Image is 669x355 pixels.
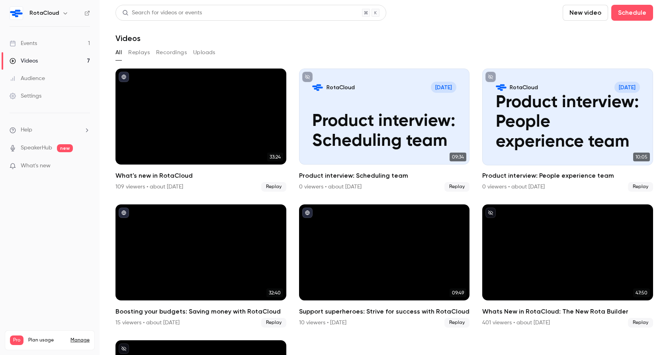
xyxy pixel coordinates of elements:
[119,72,129,82] button: published
[312,82,323,92] img: Product interview: Scheduling team
[10,75,45,82] div: Audience
[115,183,183,191] div: 109 viewers • about [DATE]
[482,319,550,327] div: 401 viewers • about [DATE]
[482,307,653,316] h2: Whats New in RotaCloud: The New Rota Builder
[482,183,545,191] div: 0 viewers • about [DATE]
[115,319,180,327] div: 15 viewers • about [DATE]
[261,318,286,328] span: Replay
[21,144,52,152] a: SpeakerHub
[302,208,313,218] button: published
[115,204,286,328] li: Boosting your budgets: Saving money with RotaCloud
[21,126,32,134] span: Help
[10,92,41,100] div: Settings
[302,72,313,82] button: unpublished
[431,82,456,92] span: [DATE]
[485,72,496,82] button: unpublished
[122,9,202,17] div: Search for videos or events
[119,343,129,354] button: unpublished
[267,153,283,161] span: 33:24
[496,82,507,92] img: Product interview: People experience team
[510,84,538,91] p: RotaCloud
[156,46,187,59] button: Recordings
[482,69,653,192] a: Product interview: People experience teamRotaCloud[DATE]Product interview: People experience team...
[611,5,653,21] button: Schedule
[299,319,346,327] div: 10 viewers • [DATE]
[628,182,653,192] span: Replay
[10,7,23,20] img: RotaCloud
[115,5,653,350] section: Videos
[444,318,469,328] span: Replay
[312,112,456,151] p: Product interview: Scheduling team
[10,335,23,345] span: Pro
[614,82,640,92] span: [DATE]
[299,204,470,328] a: 09:49Support superheroes: Strive for success with RotaCloud10 viewers • [DATE]Replay
[299,204,470,328] li: Support superheroes: Strive for success with RotaCloud
[115,33,141,43] h1: Videos
[482,171,653,180] h2: Product interview: People experience team
[115,46,122,59] button: All
[633,288,650,297] span: 47:50
[450,153,466,161] span: 09:34
[119,208,129,218] button: published
[128,46,150,59] button: Replays
[10,57,38,65] div: Videos
[10,126,90,134] li: help-dropdown-opener
[10,39,37,47] div: Events
[266,288,283,297] span: 32:40
[482,69,653,192] li: Product interview: People experience team
[29,9,59,17] h6: RotaCloud
[563,5,608,21] button: New video
[485,208,496,218] button: unpublished
[80,163,90,170] iframe: Noticeable Trigger
[299,183,362,191] div: 0 viewers • about [DATE]
[115,307,286,316] h2: Boosting your budgets: Saving money with RotaCloud
[299,307,470,316] h2: Support superheroes: Strive for success with RotaCloud
[261,182,286,192] span: Replay
[482,204,653,328] a: 47:50Whats New in RotaCloud: The New Rota Builder401 viewers • about [DATE]Replay
[327,84,355,91] p: RotaCloud
[444,182,469,192] span: Replay
[299,69,470,192] a: Product interview: Scheduling teamRotaCloud[DATE]Product interview: Scheduling team09:34Product i...
[496,93,640,152] p: Product interview: People experience team
[633,153,650,161] span: 10:05
[57,144,73,152] span: new
[28,337,66,343] span: Plan usage
[21,162,51,170] span: What's new
[299,171,470,180] h2: Product interview: Scheduling team
[450,288,466,297] span: 09:49
[115,69,286,192] a: 33:24What's new in RotaCloud109 viewers • about [DATE]Replay
[482,204,653,328] li: Whats New in RotaCloud: The New Rota Builder
[115,171,286,180] h2: What's new in RotaCloud
[70,337,90,343] a: Manage
[628,318,653,328] span: Replay
[193,46,215,59] button: Uploads
[115,69,286,192] li: What's new in RotaCloud
[299,69,470,192] li: Product interview: Scheduling team
[115,204,286,328] a: 32:40Boosting your budgets: Saving money with RotaCloud15 viewers • about [DATE]Replay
